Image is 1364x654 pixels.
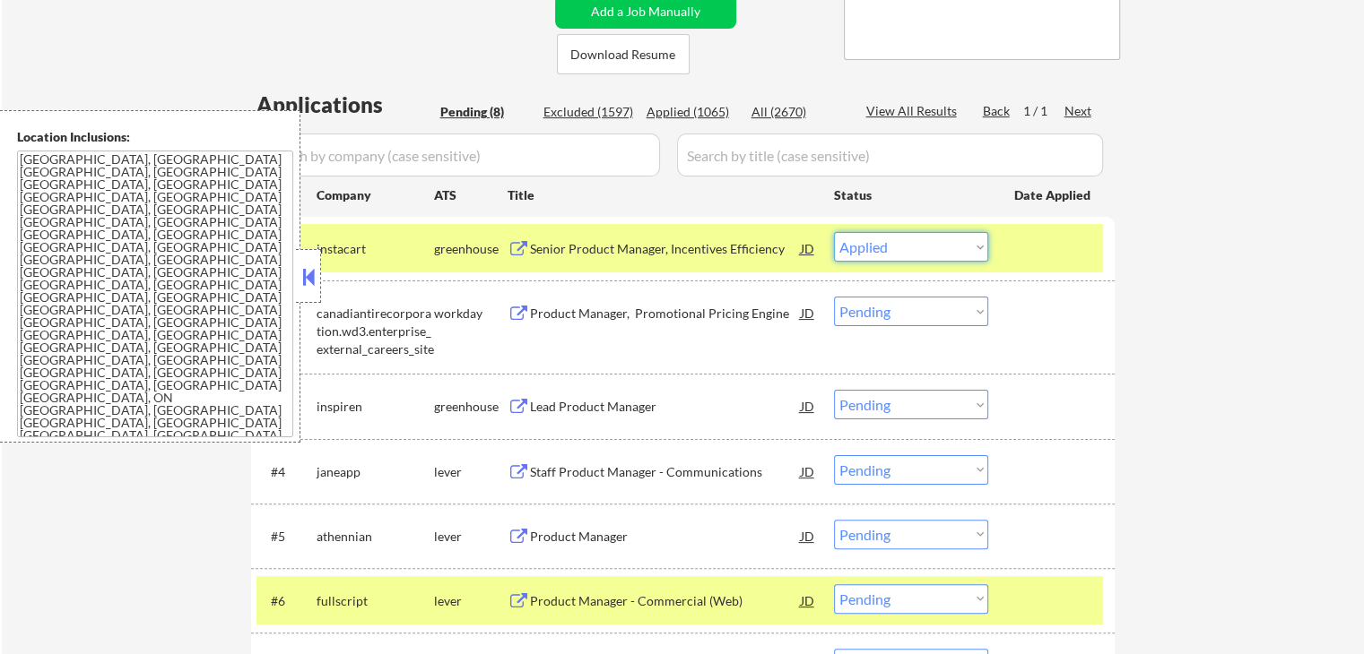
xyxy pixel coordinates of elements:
div: Applications [256,94,434,116]
div: Title [508,186,817,204]
button: Download Resume [557,34,690,74]
div: JD [799,584,817,616]
div: ATS [434,186,508,204]
div: Status [834,178,988,211]
div: Location Inclusions: [17,128,293,146]
div: Senior Product Manager, Incentives Efficiency [530,240,801,258]
div: fullscript [317,592,434,610]
div: lever [434,528,508,546]
div: Excluded (1597) [543,103,633,121]
div: JD [799,297,817,329]
input: Search by company (case sensitive) [256,133,660,176]
div: Back [983,102,1012,120]
div: JD [799,455,817,487]
div: #6 [271,592,302,610]
div: athennian [317,528,434,546]
div: Company [317,186,434,204]
div: canadiantirecorporation.wd3.enterprise_external_careers_site [317,305,434,357]
div: JD [799,390,817,422]
div: JD [799,520,817,552]
input: Search by title (case sensitive) [677,133,1103,176]
div: All (2670) [752,103,841,121]
div: Staff Product Manager - Communications [530,463,801,481]
div: Applied (1065) [647,103,736,121]
div: Pending (8) [440,103,530,121]
div: inspiren [317,398,434,416]
div: janeapp [317,463,434,481]
div: lever [434,592,508,610]
div: Product Manager [530,528,801,546]
div: #4 [271,463,302,481]
div: JD [799,232,817,264]
div: greenhouse [434,398,508,416]
div: #5 [271,528,302,546]
div: View All Results [866,102,962,120]
div: instacart [317,240,434,258]
div: Next [1064,102,1093,120]
div: workday [434,305,508,323]
div: lever [434,463,508,481]
div: Product Manager, Promotional Pricing Engine [530,305,801,323]
div: Product Manager - Commercial (Web) [530,592,801,610]
div: Date Applied [1014,186,1093,204]
div: Lead Product Manager [530,398,801,416]
div: 1 / 1 [1023,102,1064,120]
div: greenhouse [434,240,508,258]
